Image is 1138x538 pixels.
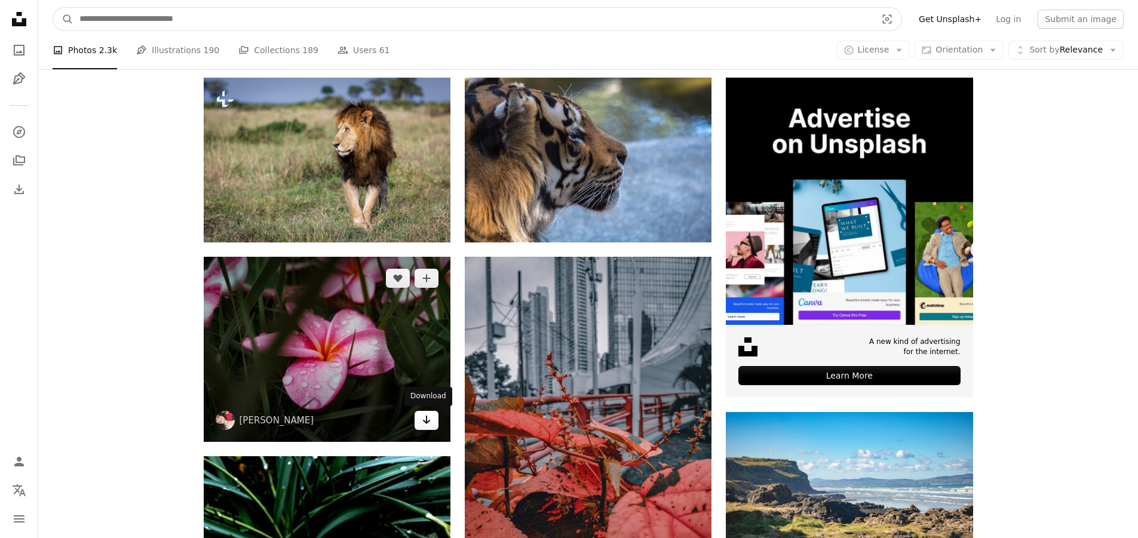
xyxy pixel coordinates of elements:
[465,78,711,242] img: brown tiger close-up photo
[136,31,219,69] a: Illustrations 190
[240,414,314,426] a: [PERSON_NAME]
[302,44,318,57] span: 189
[238,31,318,69] a: Collections 189
[7,38,31,62] a: Photos
[204,257,450,442] img: a pink flower with water droplets on it
[738,337,757,356] img: file-1631678316303-ed18b8b5cb9cimage
[1029,45,1059,54] span: Sort by
[726,488,973,499] a: a view of the ocean from a rocky cliff
[386,269,410,288] button: Like
[7,67,31,91] a: Illustrations
[204,343,450,354] a: a pink flower with water droplets on it
[726,78,973,324] img: file-1635990755334-4bfd90f37242image
[7,177,31,201] a: Download History
[837,41,910,60] button: License
[415,269,438,288] button: Add to Collection
[7,120,31,144] a: Explore
[989,10,1028,29] a: Log in
[216,411,235,430] img: Go to Octavio Fossatti's profile
[53,8,73,30] button: Search Unsplash
[738,366,960,385] div: Learn More
[404,387,452,406] div: Download
[338,31,390,69] a: Users 61
[204,155,450,165] a: a lion walking across a grass covered field
[858,45,889,54] span: License
[204,78,450,242] img: a lion walking across a grass covered field
[1038,10,1124,29] button: Submit an image
[465,155,711,165] a: brown tiger close-up photo
[935,45,983,54] span: Orientation
[7,149,31,173] a: Collections
[912,10,989,29] a: Get Unsplash+
[7,478,31,502] button: Language
[1029,44,1103,56] span: Relevance
[7,7,31,33] a: Home — Unsplash
[53,7,902,31] form: Find visuals sitewide
[915,41,1004,60] button: Orientation
[7,507,31,531] button: Menu
[869,337,961,357] span: A new kind of advertising for the internet.
[465,416,711,426] a: a bunch of red leaves on a tree
[873,8,901,30] button: Visual search
[379,44,390,57] span: 61
[415,411,438,430] a: Download
[726,78,973,398] a: A new kind of advertisingfor the internet.Learn More
[204,44,220,57] span: 190
[1008,41,1124,60] button: Sort byRelevance
[7,450,31,474] a: Log in / Sign up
